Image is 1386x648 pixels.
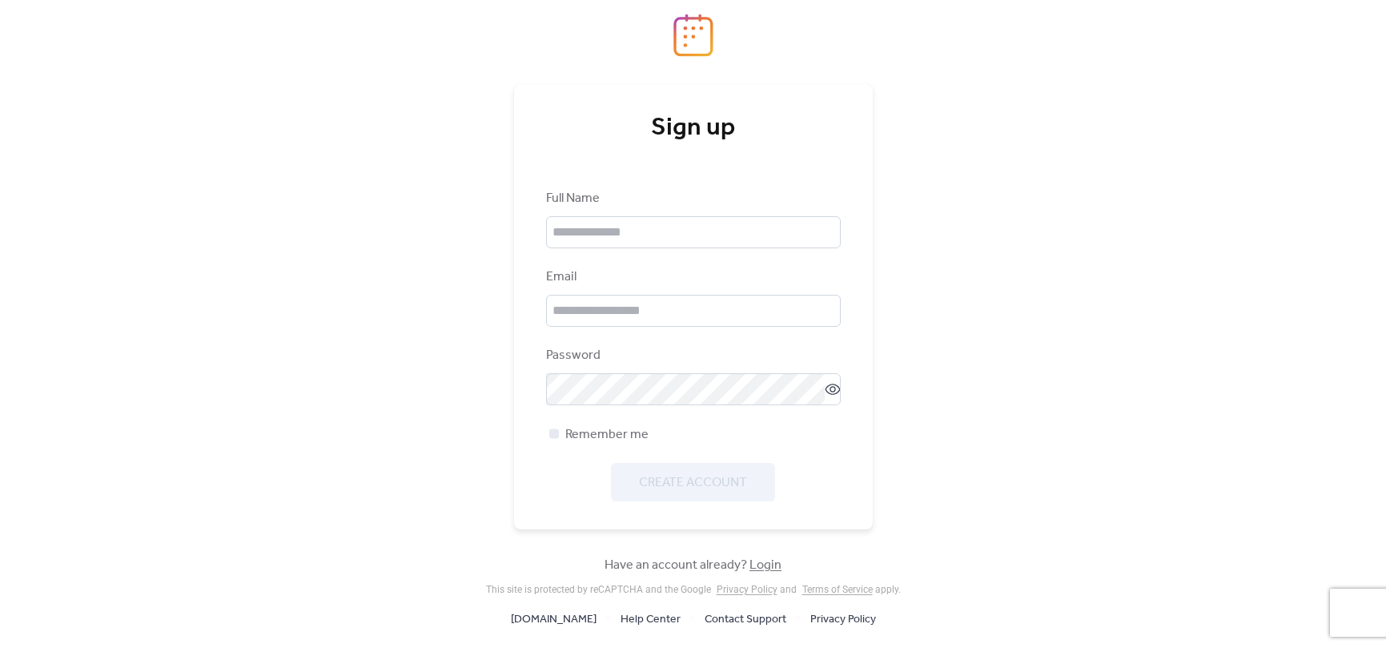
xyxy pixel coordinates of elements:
[511,609,597,629] a: [DOMAIN_NAME]
[565,425,649,445] span: Remember me
[605,556,781,575] span: Have an account already?
[810,610,876,630] span: Privacy Policy
[717,584,777,595] a: Privacy Policy
[546,346,838,365] div: Password
[546,189,838,208] div: Full Name
[621,609,681,629] a: Help Center
[546,112,841,144] div: Sign up
[546,268,838,287] div: Email
[749,553,781,578] a: Login
[705,609,786,629] a: Contact Support
[486,584,901,595] div: This site is protected by reCAPTCHA and the Google and apply .
[673,14,713,57] img: logo
[621,610,681,630] span: Help Center
[511,610,597,630] span: [DOMAIN_NAME]
[802,584,873,595] a: Terms of Service
[705,610,786,630] span: Contact Support
[810,609,876,629] a: Privacy Policy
